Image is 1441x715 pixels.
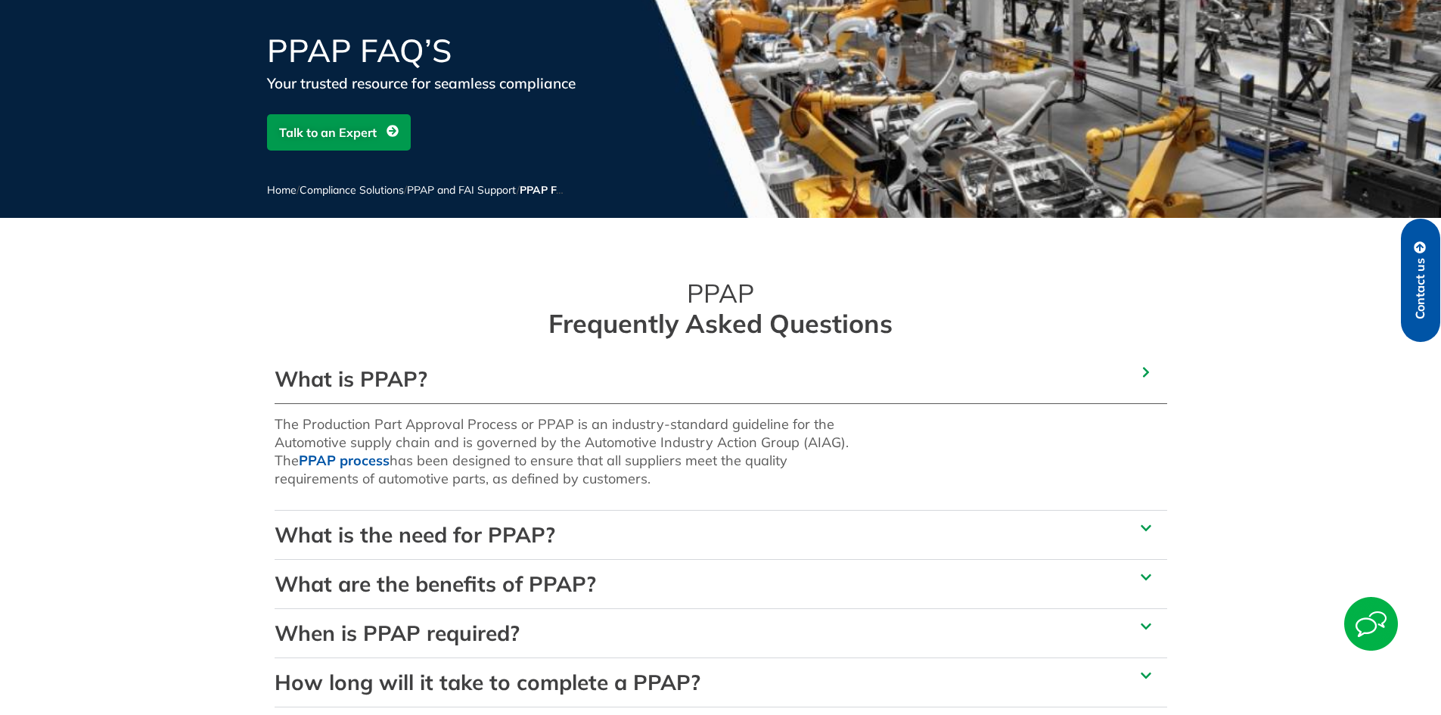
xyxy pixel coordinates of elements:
a: PPAP and FAI Support [407,183,517,197]
a: What is PPAP? [275,365,427,392]
div: What is PPAP? [275,355,1167,403]
a: How long will it take to complete a PPAP? [275,669,700,695]
a: Contact us [1401,219,1440,342]
span: Talk to an Expert [279,118,377,147]
span: Contact us [1414,258,1427,319]
div: What is the need for PPAP? [275,511,1167,559]
a: PPAP process [299,452,390,469]
a: Home [267,183,297,197]
a: Compliance Solutions [300,183,404,197]
span: PPAP FAQ’s [520,183,580,197]
a: Talk to an Expert [267,114,411,151]
div: When is PPAP required? [275,609,1167,657]
div: What is PPAP? [275,403,1167,510]
h2: PPAP [275,278,1167,339]
p: The Production Part Approval Process or PPAP is an industry-standard guideline for the Automotive... [275,415,935,488]
a: What is the need for PPAP? [275,521,555,548]
b: Frequently Asked Questions [548,307,893,340]
a: When is PPAP required? [275,620,520,646]
img: Start Chat [1344,597,1398,651]
span: / / / [267,183,580,197]
h1: PPAP FAQ’s [267,35,630,67]
a: What are the benefits of PPAP? [275,570,596,597]
div: How long will it take to complete a PPAP? [275,658,1167,707]
div: What are the benefits of PPAP? [275,560,1167,608]
div: Your trusted resource for seamless compliance [267,73,630,94]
